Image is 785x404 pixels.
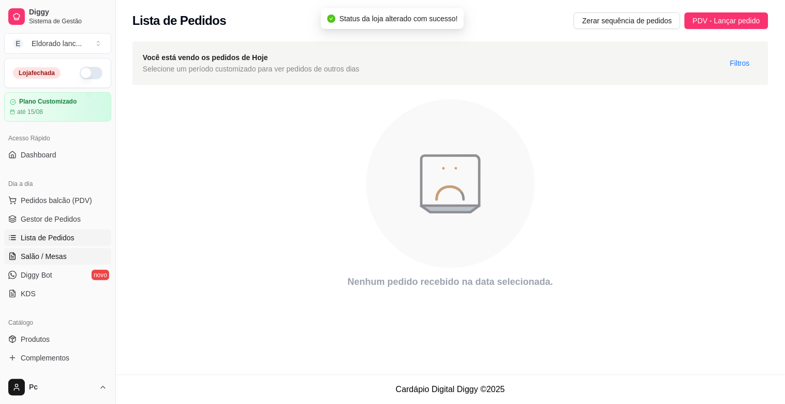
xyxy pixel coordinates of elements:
article: Plano Customizado [19,98,77,106]
div: Eldorado lanc ... [32,38,82,49]
span: Pedidos balcão (PDV) [21,195,92,206]
span: Lista de Pedidos [21,233,75,243]
strong: Você está vendo os pedidos de Hoje [143,53,268,62]
a: Dashboard [4,147,111,163]
div: Dia a dia [4,176,111,192]
span: Selecione um período customizado para ver pedidos de outros dias [143,63,360,75]
a: Produtos [4,331,111,348]
span: Dashboard [21,150,56,160]
div: Acesso Rápido [4,130,111,147]
span: PDV - Lançar pedido [693,15,760,26]
a: Diggy Botnovo [4,267,111,283]
span: Gestor de Pedidos [21,214,81,224]
a: Lista de Pedidos [4,229,111,246]
span: Diggy Bot [21,270,52,280]
span: KDS [21,288,36,299]
a: DiggySistema de Gestão [4,4,111,29]
button: PDV - Lançar pedido [685,12,768,29]
div: animation [132,93,768,275]
span: E [13,38,23,49]
article: até 15/08 [17,108,43,116]
span: Sistema de Gestão [29,17,107,25]
a: Gestor de Pedidos [4,211,111,227]
button: Filtros [722,55,758,71]
button: Select a team [4,33,111,54]
span: check-circle [327,15,335,23]
a: KDS [4,285,111,302]
span: Produtos [21,334,50,344]
button: Alterar Status [80,67,102,79]
a: Salão / Mesas [4,248,111,265]
span: Filtros [730,57,750,69]
span: Zerar sequência de pedidos [582,15,672,26]
article: Nenhum pedido recebido na data selecionada. [132,275,768,289]
span: Pc [29,383,95,392]
button: Pedidos balcão (PDV) [4,192,111,209]
footer: Cardápio Digital Diggy © 2025 [116,374,785,404]
div: Catálogo [4,314,111,331]
span: Diggy [29,8,107,17]
div: Loja fechada [13,67,61,79]
span: Complementos [21,353,69,363]
a: Complementos [4,350,111,366]
button: Pc [4,375,111,400]
h2: Lista de Pedidos [132,12,226,29]
a: Plano Customizadoaté 15/08 [4,92,111,122]
span: Salão / Mesas [21,251,67,262]
button: Zerar sequência de pedidos [574,12,680,29]
span: Status da loja alterado com sucesso! [339,15,458,23]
